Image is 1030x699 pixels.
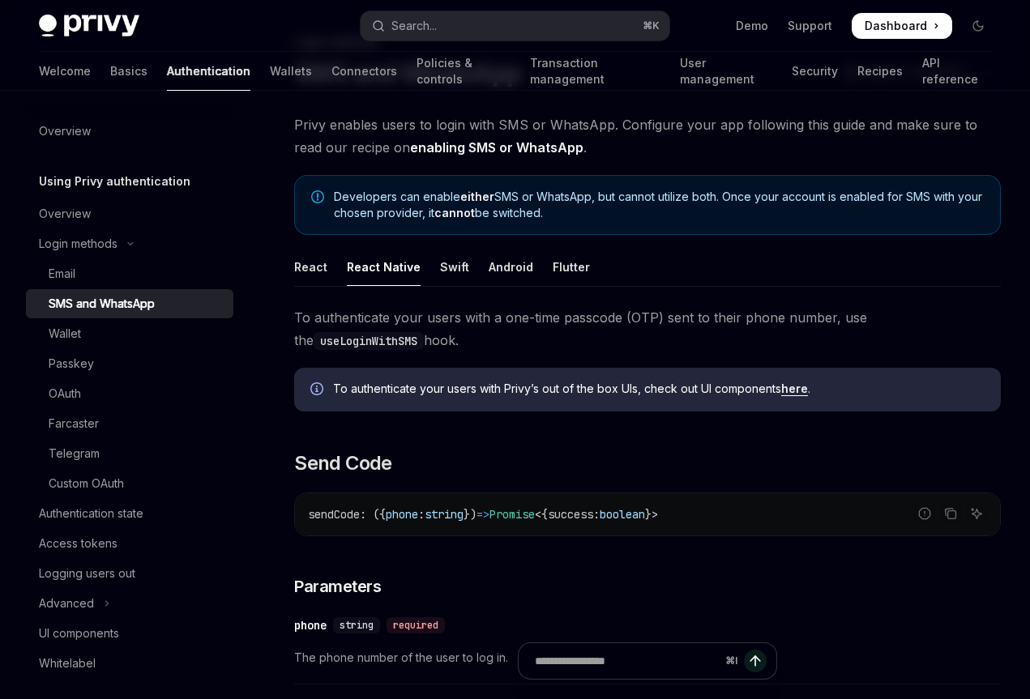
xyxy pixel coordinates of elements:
button: Copy the contents from the code block [940,503,961,524]
span: { [541,507,548,522]
svg: Info [310,382,327,399]
span: Dashboard [865,18,927,34]
button: Ask AI [966,503,987,524]
span: : ({ [360,507,386,522]
div: React [294,248,327,286]
span: Developers can enable SMS or WhatsApp, but cannot utilize both. Once your account is enabled for ... [334,189,984,221]
a: Recipes [857,52,903,91]
a: User management [680,52,772,91]
button: Report incorrect code [914,503,935,524]
div: UI components [39,624,119,643]
a: SMS and WhatsApp [26,289,233,318]
a: Overview [26,199,233,228]
a: Whitelabel [26,649,233,678]
div: Custom OAuth [49,474,124,493]
a: Passkey [26,349,233,378]
a: Transaction management [530,52,660,91]
div: Android [489,248,533,286]
div: Access tokens [39,534,118,553]
a: Support [788,18,832,34]
a: Telegram [26,439,233,468]
a: Custom OAuth [26,469,233,498]
span: : [593,507,600,522]
a: Access tokens [26,529,233,558]
div: phone [294,617,327,633]
span: string [425,507,464,522]
div: Overview [39,204,91,224]
div: Telegram [49,444,100,463]
span: < [535,507,541,522]
svg: Note [311,190,324,203]
a: here [781,381,808,396]
span: Parameters [294,575,381,598]
div: Login methods [39,234,118,254]
span: Send Code [294,450,392,476]
a: Overview [26,117,233,146]
div: Flutter [553,248,590,286]
button: Toggle Advanced section [26,589,233,618]
div: Logging users out [39,564,135,583]
a: Wallet [26,319,233,348]
span: }) [464,507,477,522]
div: OAuth [49,384,81,403]
a: API reference [922,52,991,91]
span: Privy enables users to login with SMS or WhatsApp. Configure your app following this guide and ma... [294,113,1001,159]
div: Swift [440,248,469,286]
div: Wallet [49,324,81,343]
a: Demo [736,18,768,34]
span: => [477,507,489,522]
div: Overview [39,121,91,141]
div: Search... [391,16,437,36]
a: Policies & controls [417,52,511,91]
button: Send message [744,650,767,672]
a: Connectors [331,52,397,91]
div: Email [49,264,75,283]
span: : [418,507,425,522]
span: sendCode [308,507,360,522]
span: string [340,619,374,632]
input: Ask a question... [535,643,719,679]
div: required [387,617,445,633]
div: Farcaster [49,414,99,433]
a: enabling SMS or WhatsApp [410,139,583,156]
a: Dashboard [852,13,952,39]
a: Authentication state [26,499,233,528]
button: Toggle dark mode [965,13,991,39]
a: Email [26,259,233,288]
a: Welcome [39,52,91,91]
button: Toggle Login methods section [26,229,233,258]
span: ⌘ K [643,19,660,32]
a: Logging users out [26,559,233,588]
span: To authenticate your users with Privy’s out of the box UIs, check out UI components . [333,381,985,397]
img: dark logo [39,15,139,37]
span: > [652,507,658,522]
a: Basics [110,52,147,91]
span: boolean [600,507,645,522]
a: OAuth [26,379,233,408]
div: React Native [347,248,421,286]
a: Authentication [167,52,250,91]
h5: Using Privy authentication [39,172,190,191]
span: success [548,507,593,522]
div: Passkey [49,354,94,373]
a: Farcaster [26,409,233,438]
div: Authentication state [39,504,143,523]
span: Promise [489,507,535,522]
a: Security [792,52,838,91]
strong: cannot [434,206,475,220]
span: To authenticate your users with a one-time passcode (OTP) sent to their phone number, use the hook. [294,306,1001,352]
code: useLoginWithSMS [314,332,424,350]
strong: either [460,190,494,203]
div: SMS and WhatsApp [49,294,155,313]
span: phone [386,507,418,522]
span: } [645,507,652,522]
a: Wallets [270,52,312,91]
div: Whitelabel [39,654,96,673]
button: Open search [361,11,669,40]
a: UI components [26,619,233,648]
div: Advanced [39,594,94,613]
